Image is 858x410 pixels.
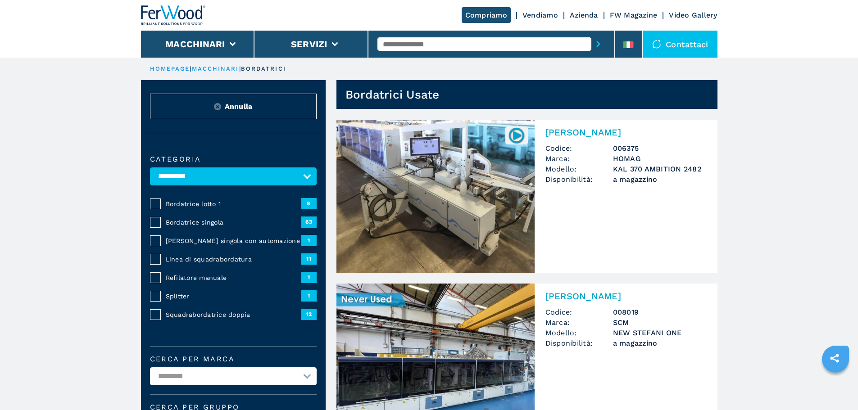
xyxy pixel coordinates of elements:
[613,317,707,328] h3: SCM
[166,218,301,227] span: Bordatrice singola
[192,65,239,72] a: macchinari
[613,174,707,185] span: a magazzino
[613,328,707,338] h3: NEW STEFANI ONE
[291,39,327,50] button: Servizi
[613,307,707,317] h3: 008019
[545,328,613,338] span: Modello:
[462,7,511,23] a: Compriamo
[610,11,658,19] a: FW Magazine
[545,127,707,138] h2: [PERSON_NAME]
[823,347,846,369] a: sharethis
[141,5,206,25] img: Ferwood
[336,120,535,273] img: Bordatrice Singola HOMAG KAL 370 AMBITION 2482
[545,317,613,328] span: Marca:
[166,199,301,208] span: Bordatrice lotto 1
[652,40,661,49] img: Contattaci
[336,120,717,273] a: Bordatrice Singola HOMAG KAL 370 AMBITION 2482006375[PERSON_NAME]Codice:006375Marca:HOMAGModello:...
[225,101,253,112] span: Annulla
[545,307,613,317] span: Codice:
[214,103,221,110] img: Reset
[301,198,317,209] span: 8
[301,290,317,301] span: 1
[165,39,225,50] button: Macchinari
[508,126,525,144] img: 006375
[166,292,301,301] span: Splitter
[150,156,317,163] label: Categoria
[150,65,190,72] a: HOMEPAGE
[301,216,317,227] span: 63
[545,338,613,348] span: Disponibilità:
[190,65,191,72] span: |
[166,236,301,245] span: [PERSON_NAME] singola con automazione
[545,291,707,302] h2: [PERSON_NAME]
[239,65,241,72] span: |
[301,309,317,320] span: 12
[522,11,558,19] a: Vendiamo
[545,143,613,153] span: Codice:
[643,31,717,58] div: Contattaci
[613,143,707,153] h3: 006375
[613,338,707,348] span: a magazzino
[150,94,317,119] button: ResetAnnulla
[669,11,717,19] a: Video Gallery
[545,174,613,185] span: Disponibilità:
[591,34,605,54] button: submit-button
[150,356,317,363] label: Cerca per marca
[301,272,317,283] span: 1
[166,255,301,264] span: Linea di squadrabordatura
[613,153,707,164] h3: HOMAG
[545,164,613,174] span: Modello:
[345,87,440,102] h1: Bordatrici Usate
[301,253,317,264] span: 11
[166,310,301,319] span: Squadrabordatrice doppia
[820,369,851,403] iframe: Chat
[613,164,707,174] h3: KAL 370 AMBITION 2482
[166,273,301,282] span: Refilatore manuale
[570,11,598,19] a: Azienda
[301,235,317,246] span: 1
[241,65,286,73] p: bordatrici
[545,153,613,164] span: Marca:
